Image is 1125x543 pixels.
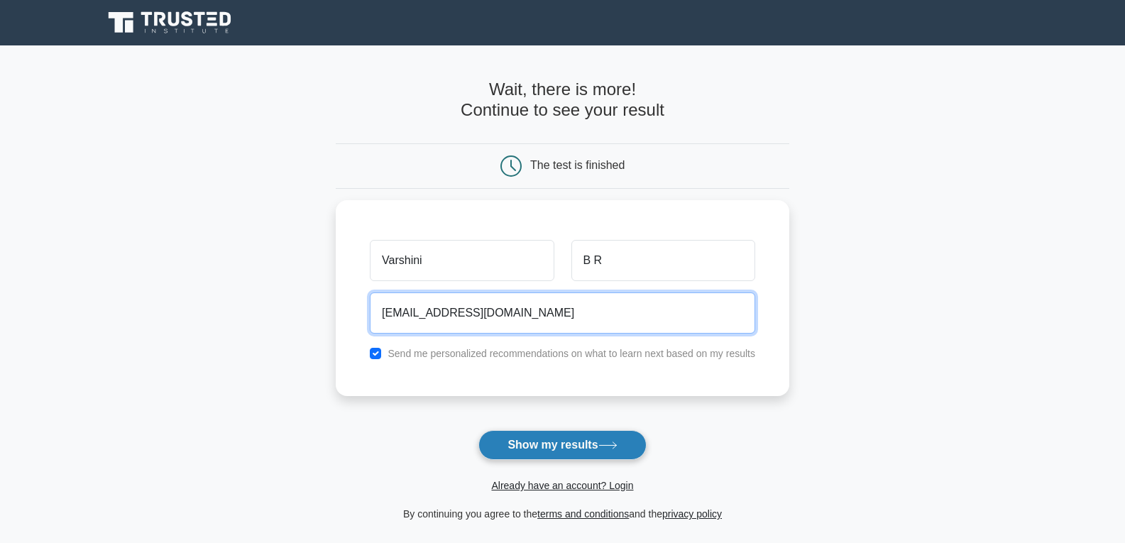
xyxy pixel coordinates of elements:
[662,508,722,520] a: privacy policy
[478,430,646,460] button: Show my results
[336,79,789,121] h4: Wait, there is more! Continue to see your result
[537,508,629,520] a: terms and conditions
[388,348,755,359] label: Send me personalized recommendations on what to learn next based on my results
[370,240,554,281] input: First name
[530,159,625,171] div: The test is finished
[571,240,755,281] input: Last name
[327,505,798,522] div: By continuing you agree to the and the
[491,480,633,491] a: Already have an account? Login
[370,292,755,334] input: Email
